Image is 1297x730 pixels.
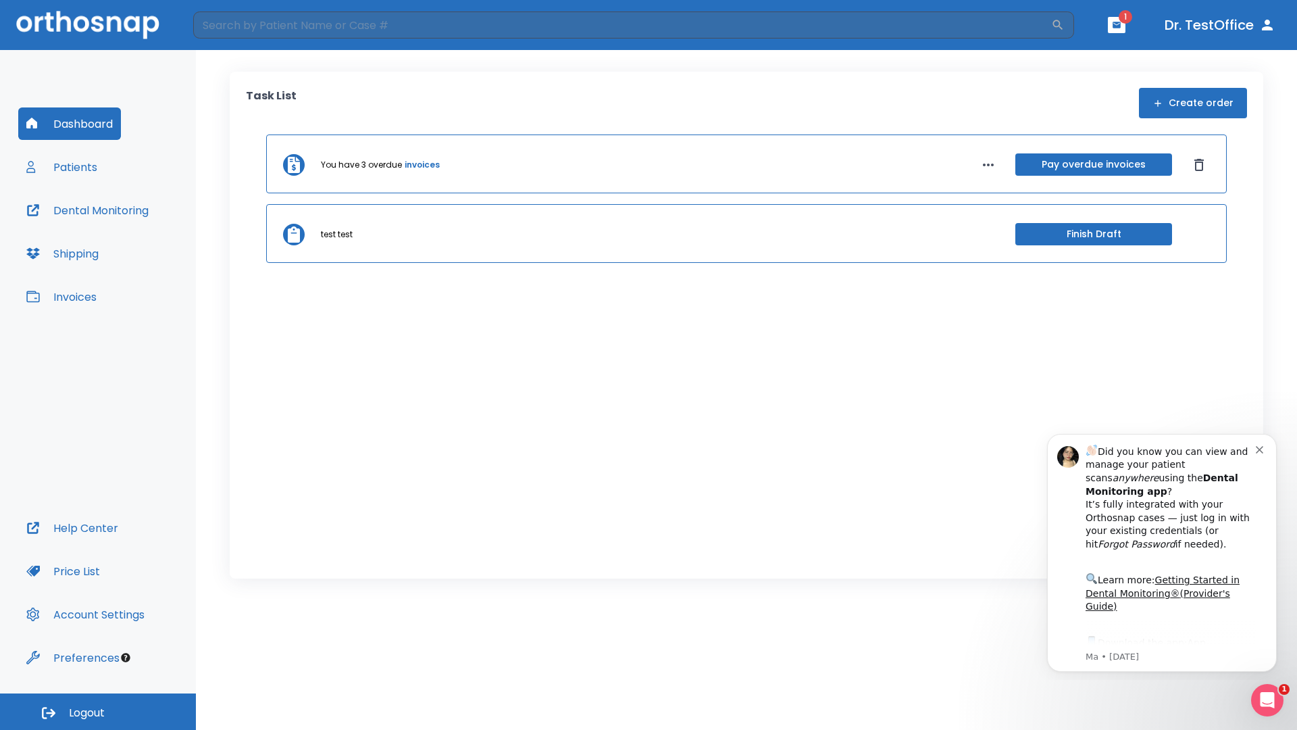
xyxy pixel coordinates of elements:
[321,159,402,171] p: You have 3 overdue
[16,11,159,39] img: Orthosnap
[1139,88,1247,118] button: Create order
[120,652,132,664] div: Tooltip anchor
[1015,223,1172,245] button: Finish Draft
[18,107,121,140] button: Dashboard
[18,512,126,544] button: Help Center
[1279,684,1290,695] span: 1
[1015,153,1172,176] button: Pay overdue invoices
[18,281,105,313] button: Invoices
[1027,422,1297,680] iframe: Intercom notifications message
[405,159,440,171] a: invoices
[59,216,179,240] a: App Store
[59,229,229,241] p: Message from Ma, sent 6w ago
[18,598,153,631] button: Account Settings
[69,706,105,721] span: Logout
[193,11,1051,39] input: Search by Patient Name or Case #
[1119,10,1132,24] span: 1
[18,641,128,674] button: Preferences
[321,228,353,241] p: test test
[246,88,297,118] p: Task List
[18,194,157,226] button: Dental Monitoring
[229,21,240,32] button: Dismiss notification
[1188,154,1210,176] button: Dismiss
[1251,684,1283,716] iframe: Intercom live chat
[1159,13,1281,37] button: Dr. TestOffice
[59,212,229,281] div: Download the app: | ​ Let us know if you need help getting started!
[18,151,105,183] button: Patients
[18,237,107,270] button: Shipping
[18,555,108,587] button: Price List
